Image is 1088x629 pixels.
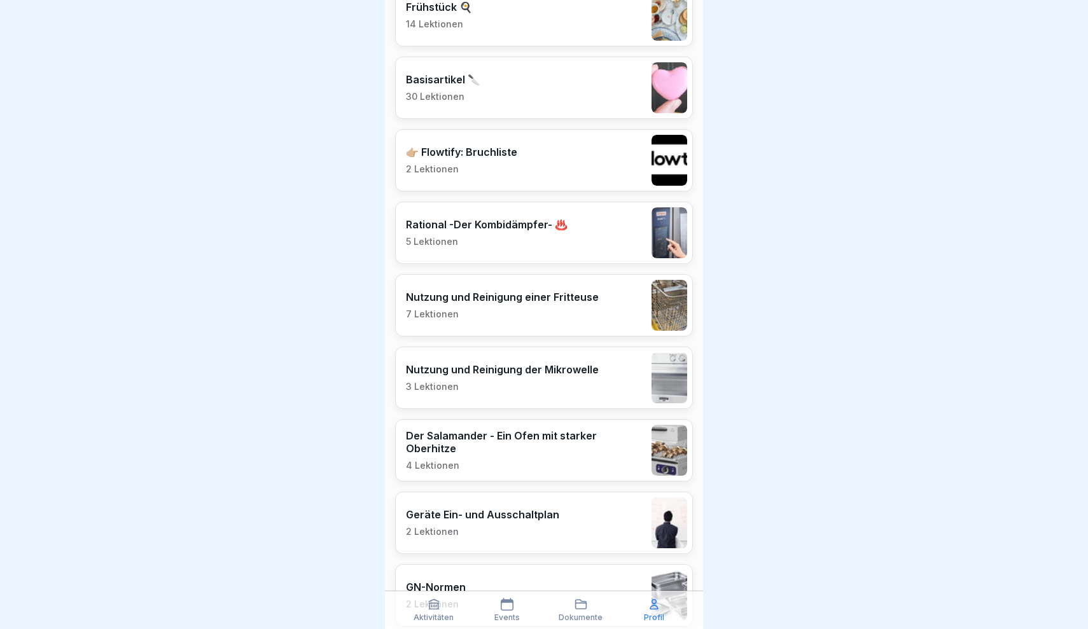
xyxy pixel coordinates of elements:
img: zneg9sttvnc3ag3u3oaoqaz5.png [652,62,687,113]
img: b2msvuojt3s6egexuweix326.png [652,280,687,331]
p: 5 Lektionen [406,236,568,247]
p: Profil [644,613,664,622]
img: f54dbio1lpti0vdzdydl5c0l.png [652,570,687,621]
a: Rational -Der Kombidämpfer- ♨️5 Lektionen [395,202,693,264]
a: GN-Normen2 Lektionen [395,564,693,626]
a: 👉🏼 Flowtify: Bruchliste2 Lektionen [395,129,693,191]
p: Dokumente [559,613,603,622]
a: Nutzung und Reinigung einer Fritteuse7 Lektionen [395,274,693,336]
p: 👉🏼 Flowtify: Bruchliste [406,146,517,158]
p: 14 Lektionen [406,18,472,30]
p: Events [494,613,520,622]
p: Der Salamander - Ein Ofen mit starker Oberhitze [406,429,645,455]
p: GN-Normen [406,581,466,593]
img: p7f8r53f51k967le2tv5ltd3.png [652,135,687,186]
img: twiglcvpfy1h6a02dt8kvy3w.png [652,425,687,476]
p: 4 Lektionen [406,460,645,471]
p: Rational -Der Kombidämpfer- ♨️ [406,218,568,231]
p: Nutzung und Reinigung einer Fritteuse [406,291,599,303]
p: Geräte Ein- und Ausschaltplan [406,508,559,521]
p: Nutzung und Reinigung der Mikrowelle [406,363,599,376]
p: Basisartikel 🔪 [406,73,480,86]
img: ti9ch2566rhf5goq2xuybur0.png [652,497,687,548]
a: Der Salamander - Ein Ofen mit starker Oberhitze4 Lektionen [395,419,693,481]
a: Geräte Ein- und Ausschaltplan2 Lektionen [395,492,693,554]
p: 3 Lektionen [406,381,599,392]
img: h1lolpoaabqe534qsg7vh4f7.png [652,352,687,403]
p: Frühstück 🍳 [406,1,472,13]
p: 30 Lektionen [406,91,480,102]
a: Basisartikel 🔪30 Lektionen [395,57,693,119]
p: 2 Lektionen [406,163,517,175]
p: 7 Lektionen [406,308,599,320]
p: Aktivitäten [414,613,454,622]
p: 2 Lektionen [406,526,559,537]
a: Nutzung und Reinigung der Mikrowelle3 Lektionen [395,347,693,409]
img: przilfagqu39ul8e09m81im9.png [652,207,687,258]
